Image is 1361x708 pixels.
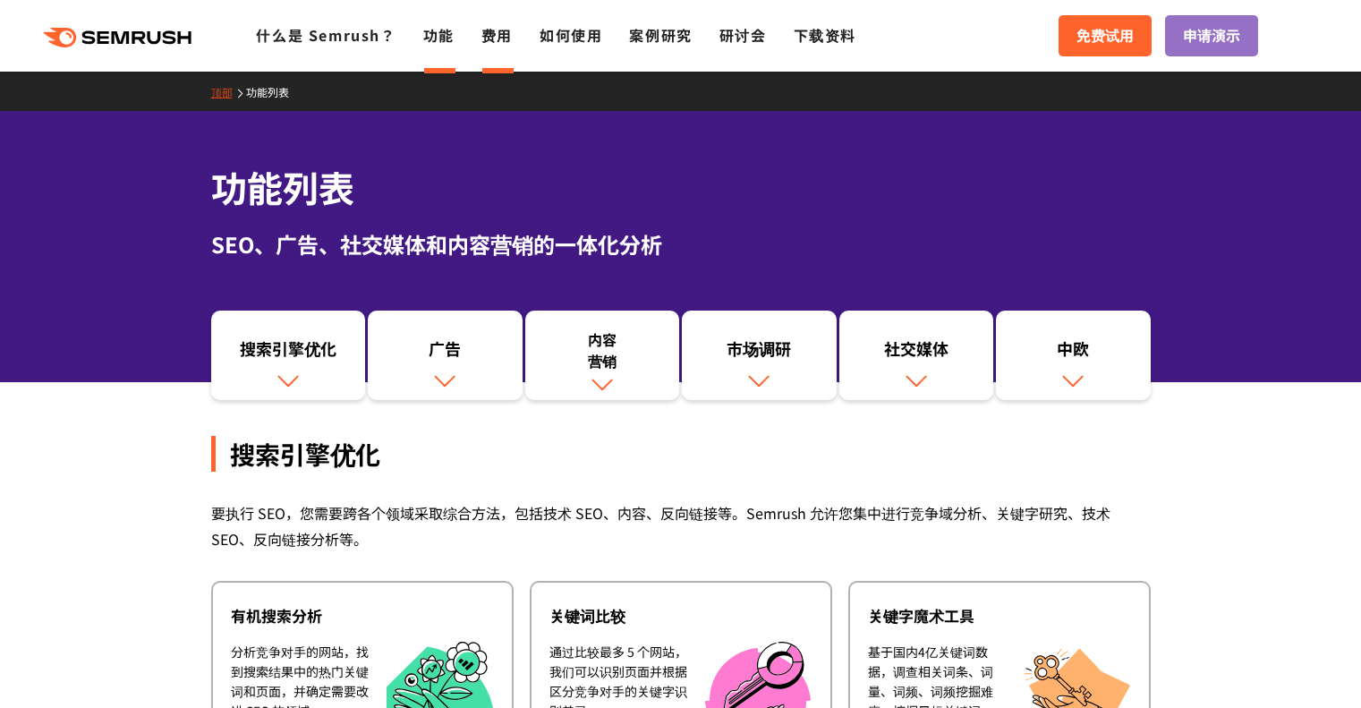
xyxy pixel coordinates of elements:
[588,328,617,350] font: 内容
[839,311,994,400] a: 社交媒体
[211,84,233,99] font: 顶部
[588,350,617,371] font: 营销
[884,337,948,360] font: 社交媒体
[525,311,680,400] a: 内容营销
[211,311,366,400] a: 搜索引擎优化
[549,604,625,627] font: 关键词比较
[231,604,322,627] font: 有机搜索分析
[368,311,523,400] a: 广告
[423,24,455,46] a: 功能
[1076,24,1134,46] font: 免费试用
[868,604,974,627] font: 关键字魔术工具
[246,84,302,99] a: 功能列表
[1183,24,1240,46] font: 申请演示
[429,337,461,360] font: 广告
[211,161,354,213] font: 功能列表
[211,84,246,99] a: 顶部
[996,311,1151,400] a: 中欧
[481,24,513,46] a: 费用
[1059,15,1152,56] a: 免费试用
[1057,337,1089,360] font: 中欧
[256,24,396,46] a: 什么是 Semrush？
[246,84,289,99] font: 功能列表
[719,24,767,46] a: 研讨会
[540,24,602,46] a: 如何使用
[211,228,662,260] font: SEO、广告、社交媒体和内容营销的一体化分析
[1165,15,1258,56] a: 申请演示
[211,502,1110,550] font: 要执行 SEO，您需要跨各个领域采取综合方法，包括技术 SEO、内容、反向链接等。Semrush 允许您集中进行竞争域分析、关键字研究、技术 SEO、反向链接分析等。
[629,24,692,46] a: 案例研究
[230,436,380,472] font: 搜索引擎优化
[794,24,856,46] a: 下载资料
[240,337,336,360] font: 搜索引擎优化
[682,311,837,400] a: 市场调研
[727,337,791,360] font: 市场调研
